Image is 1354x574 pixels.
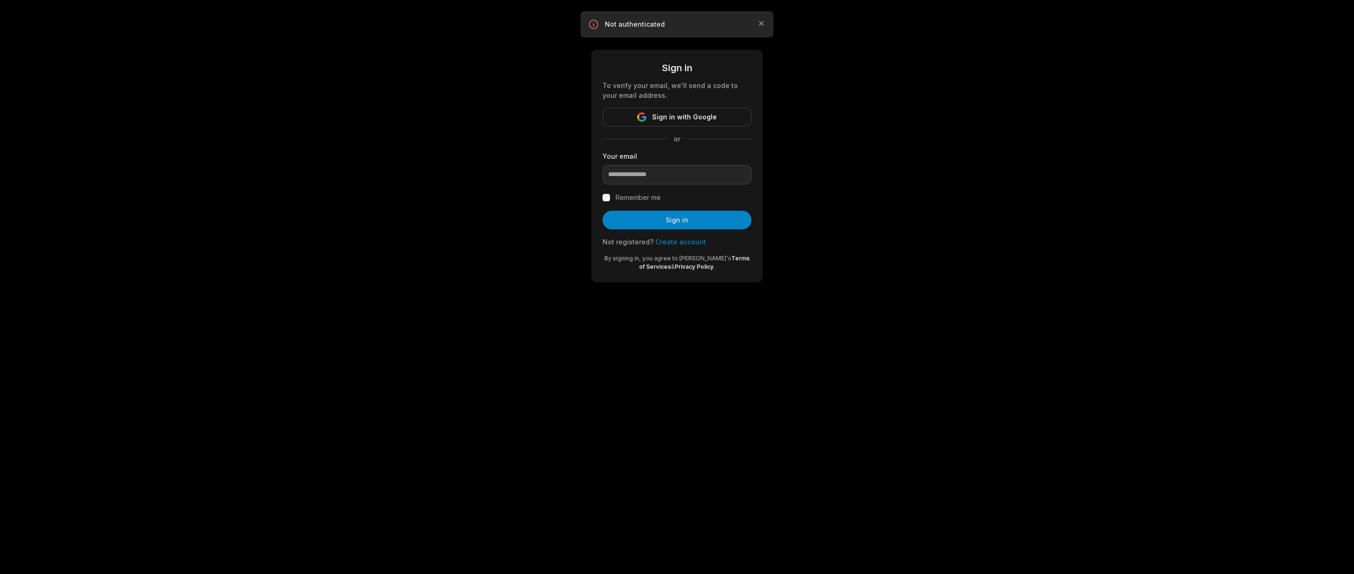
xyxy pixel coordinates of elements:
[603,211,751,229] button: Sign in
[655,238,706,246] a: Create account
[652,111,717,123] span: Sign in with Google
[671,263,675,270] span: &
[603,81,751,100] div: To verify your email, we'll send a code to your email address.
[604,255,731,262] span: By signing in, you agree to [PERSON_NAME]'s
[605,20,749,29] p: Not authenticated
[603,238,654,246] span: Not registered?
[603,108,751,126] button: Sign in with Google
[603,61,751,75] div: Sign in
[675,263,714,270] a: Privacy Policy
[616,192,661,203] label: Remember me
[714,263,715,270] span: .
[666,134,688,144] span: or
[603,151,751,161] label: Your email
[639,255,750,270] a: Terms of Services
